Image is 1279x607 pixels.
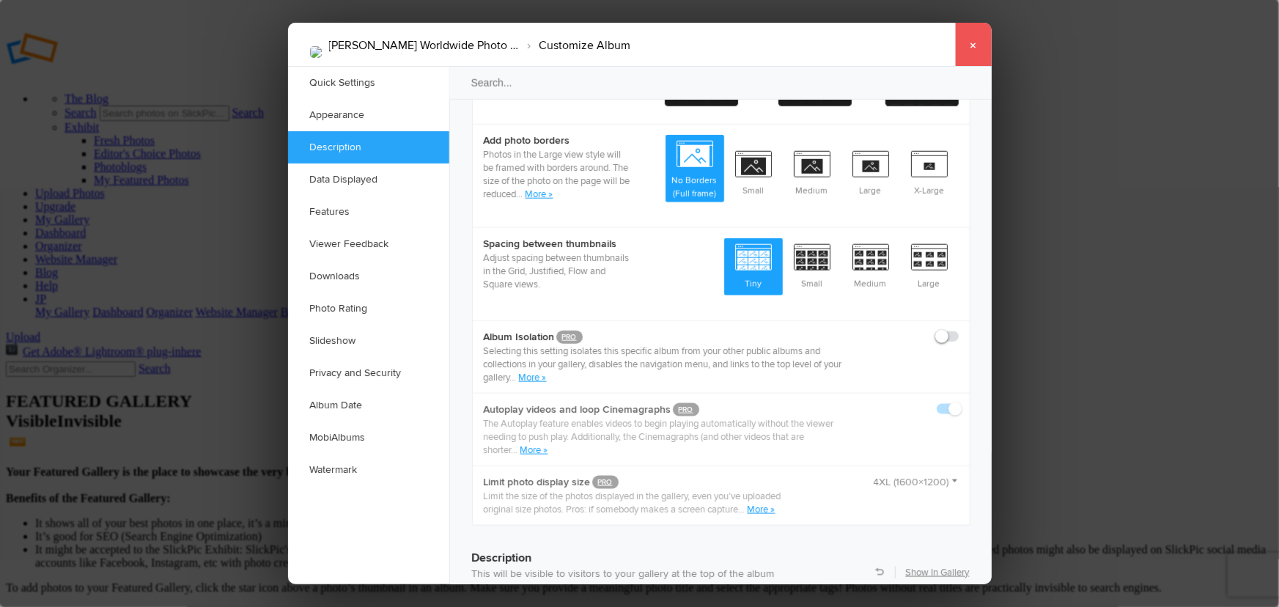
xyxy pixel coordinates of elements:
span: Medium [783,145,841,199]
span: ... [739,504,748,515]
a: Watermark [288,454,449,486]
a: MobiAlbums [288,422,449,454]
b: Spacing between thumbnails [484,237,630,251]
p: Limit the size of the photos displayed in the gallery, even you’ve uploaded original size photos.... [484,490,792,516]
a: More » [526,188,553,200]
a: More » [520,444,548,456]
a: Photo Rating [288,293,449,325]
p: This will be visible to visitors to your gallery at the top of the album [472,567,970,581]
a: Features [288,196,449,228]
a: × [955,23,992,67]
p: Adjust spacing between thumbnails in the Grid, Justified, Flow and Square views. [484,251,630,291]
a: PRO [592,476,619,489]
b: Autoplay videos and loop Cinemagraphs [484,402,863,417]
a: Show In Gallery [906,566,970,579]
a: Viewer Feedback [288,228,449,260]
a: PRO [556,331,583,344]
b: Limit photo display size [484,475,792,490]
span: ... [517,188,526,200]
p: Selecting this setting isolates this specific album from your other public albums and collections... [484,345,863,384]
span: ... [512,444,520,456]
b: Album Isolation [484,330,863,345]
input: Search... [449,66,994,100]
a: Downloads [288,260,449,293]
a: Appearance [288,99,449,131]
span: Small [783,238,841,293]
a: Quick Settings [288,67,449,99]
span: Small [724,145,783,199]
li: Customize Album [520,33,631,58]
a: More » [519,372,547,383]
span: Tiny [724,238,783,293]
p: Photos in the Large view style will be framed with borders around. The size of the photo on the p... [484,148,630,201]
span: Large [841,145,900,199]
li: [PERSON_NAME] Worldwide Photo Walk 2025 - [GEOGRAPHIC_DATA] walk [329,33,520,58]
span: .. [512,372,519,383]
p: The Autoplay feature enables videos to begin playing automatically without the viewer needing to ... [484,417,863,457]
a: Data Displayed [288,163,449,196]
b: Add photo borders [484,133,630,148]
span: X-Large [900,145,959,199]
a: More » [748,504,775,515]
a: Privacy and Security [288,357,449,389]
h3: Description [472,537,970,567]
span: Medium [841,238,900,293]
a: PRO [673,403,699,416]
a: Slideshow [288,325,449,357]
span: Large [900,238,959,293]
a: Album Date [288,389,449,422]
a: Description [288,131,449,163]
a: Revert [875,567,884,576]
span: No Borders (Full frame) [666,135,724,202]
img: 2510_WORLDWIDEPHOTOWALK-10-AlmostBanksy-frames.jpg [310,46,322,58]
